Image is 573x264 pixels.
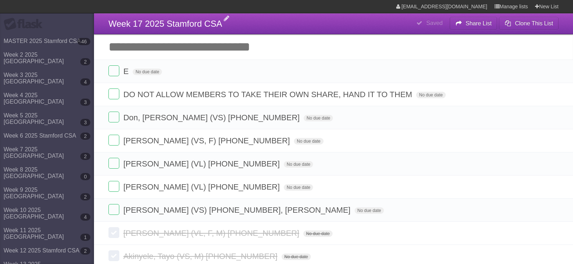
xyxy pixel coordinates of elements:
[123,252,279,261] span: Akinyele, Tayo (VS, M) [PHONE_NUMBER]
[123,159,282,168] span: [PERSON_NAME] (VL) [PHONE_NUMBER]
[123,205,352,215] span: [PERSON_NAME] (VS) [PHONE_NUMBER], [PERSON_NAME]
[304,115,333,121] span: No due date
[108,65,119,76] label: Done
[108,88,119,99] label: Done
[355,207,384,214] span: No due date
[108,250,119,261] label: Done
[123,113,302,122] span: Don, [PERSON_NAME] (VS) [PHONE_NUMBER]
[108,135,119,146] label: Done
[303,230,333,237] span: No due date
[416,92,445,98] span: No due date
[108,181,119,192] label: Done
[108,227,119,238] label: Done
[108,19,222,29] span: Week 17 2025 Stamford CSA
[282,254,311,260] span: No due date
[80,213,90,221] b: 4
[80,234,90,241] b: 1
[123,136,292,145] span: [PERSON_NAME] (VS, F) [PHONE_NUMBER]
[80,247,90,255] b: 2
[80,58,90,65] b: 2
[284,161,313,168] span: No due date
[499,17,559,30] button: Clone This List
[466,20,492,26] b: Share List
[108,112,119,122] label: Done
[80,78,90,86] b: 4
[80,133,90,140] b: 2
[133,69,162,75] span: No due date
[515,20,553,26] b: Clone This List
[77,38,90,45] b: 46
[80,99,90,106] b: 3
[80,153,90,160] b: 2
[450,17,497,30] button: Share List
[80,193,90,200] b: 2
[80,119,90,126] b: 3
[284,184,313,191] span: No due date
[4,18,47,31] div: Flask
[108,204,119,215] label: Done
[123,67,131,76] span: E
[426,20,442,26] b: Saved
[294,138,323,144] span: No due date
[80,173,90,180] b: 0
[123,182,282,191] span: [PERSON_NAME] (VL) [PHONE_NUMBER]
[123,229,301,238] span: [PERSON_NAME] (VL, F, M) [PHONE_NUMBER]
[123,90,414,99] span: DO NOT ALLOW MEMBERS TO TAKE THEIR OWN SHARE, HAND IT TO THEM
[108,158,119,169] label: Done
